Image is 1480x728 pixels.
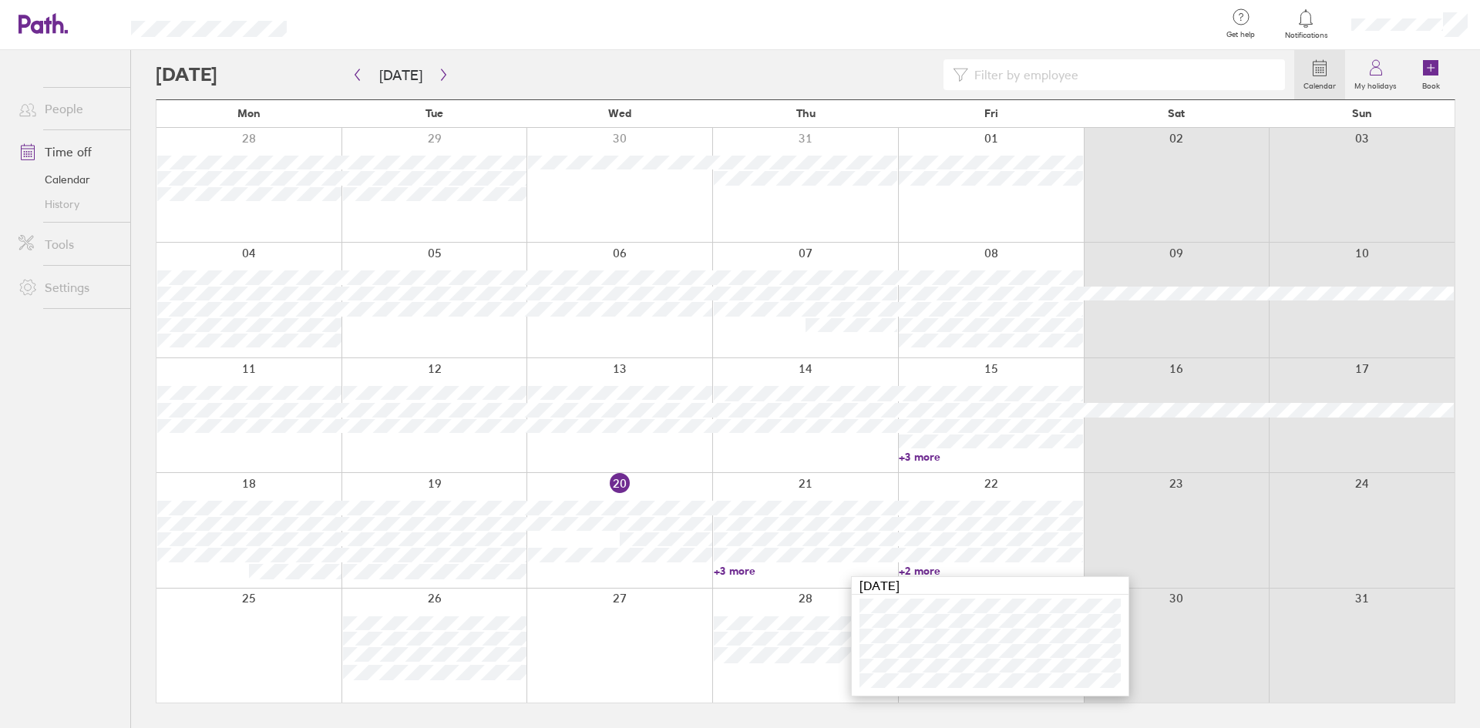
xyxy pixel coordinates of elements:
a: +3 more [899,450,1083,464]
a: History [6,192,130,216]
span: Fri [984,107,998,119]
span: Notifications [1281,31,1331,40]
a: +2 more [899,564,1083,578]
a: People [6,93,130,124]
span: Wed [608,107,631,119]
a: Notifications [1281,8,1331,40]
span: Sun [1352,107,1372,119]
label: Book [1413,77,1449,91]
a: Calendar [1294,50,1345,99]
a: My holidays [1345,50,1406,99]
span: Mon [237,107,261,119]
span: Tue [425,107,443,119]
span: Get help [1216,30,1266,39]
button: [DATE] [367,62,435,88]
a: Tools [6,229,130,260]
a: +3 more [714,564,898,578]
span: Sat [1168,107,1185,119]
label: My holidays [1345,77,1406,91]
span: Thu [796,107,816,119]
a: Time off [6,136,130,167]
input: Filter by employee [968,60,1276,89]
div: [DATE] [852,577,1128,595]
label: Calendar [1294,77,1345,91]
a: Calendar [6,167,130,192]
a: Settings [6,272,130,303]
a: Book [1406,50,1455,99]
